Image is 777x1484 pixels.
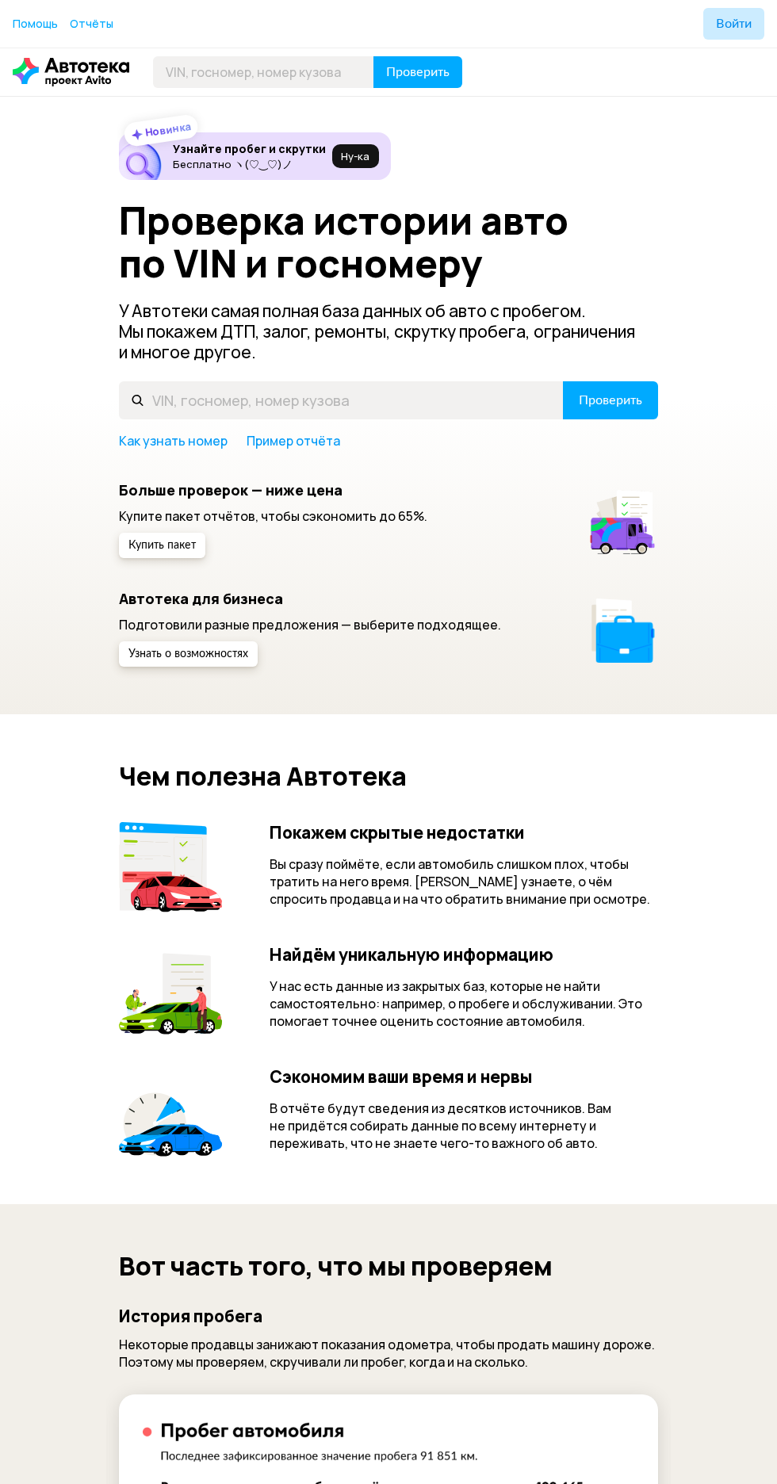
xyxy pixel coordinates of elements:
[270,1066,658,1087] h4: Сэкономим ваши время и нервы
[70,16,113,32] a: Отчёты
[270,977,658,1030] p: У нас есть данные из закрытых баз, которые не найти самостоятельно: например, о пробеге и обслужи...
[270,1100,658,1152] p: В отчёте будут сведения из десятков источников. Вам не придётся собирать данные по всему интернет...
[119,507,427,525] p: Купите пакет отчётов, чтобы сэкономить до 65%.
[119,762,658,790] h2: Чем полезна Автотека
[119,641,258,667] button: Узнать о возможностях
[119,481,427,499] h5: Больше проверок — ниже цена
[119,616,501,633] p: Подготовили разные предложения — выберите подходящее.
[128,540,196,551] span: Купить пакет
[13,16,58,31] span: Помощь
[386,66,450,78] span: Проверить
[153,56,374,88] input: VIN, госномер, номер кузова
[119,300,658,362] p: У Автотеки самая полная база данных об авто с пробегом. Мы покажем ДТП, залог, ремонты, скрутку п...
[119,199,592,285] h1: Проверка истории авто по VIN и госномеру
[270,822,658,843] h4: Покажем скрытые недостатки
[270,944,658,965] h4: Найдём уникальную информацию
[119,533,205,558] button: Купить пакет
[144,119,193,140] strong: Новинка
[173,158,326,170] p: Бесплатно ヽ(♡‿♡)ノ
[119,432,228,449] a: Как узнать номер
[247,432,340,449] a: Пример отчёта
[119,1252,658,1280] h2: Вот часть того, что мы проверяем
[563,381,658,419] button: Проверить
[13,16,58,32] a: Помощь
[119,590,501,607] h5: Автотека для бизнеса
[716,17,752,30] span: Войти
[270,855,658,908] p: Вы сразу поймёте, если автомобиль слишком плох, чтобы тратить на него время. [PERSON_NAME] узнает...
[119,1336,658,1371] p: Некоторые продавцы занижают показания одометра, чтобы продать машину дороже. Поэтому мы проверяем...
[703,8,764,40] button: Войти
[128,648,248,660] span: Узнать о возможностях
[373,56,462,88] button: Проверить
[119,1306,658,1326] h4: История пробега
[70,16,113,31] span: Отчёты
[341,150,369,163] span: Ну‑ка
[119,381,564,419] input: VIN, госномер, номер кузова
[173,142,326,156] h6: Узнайте пробег и скрутки
[579,394,642,407] span: Проверить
